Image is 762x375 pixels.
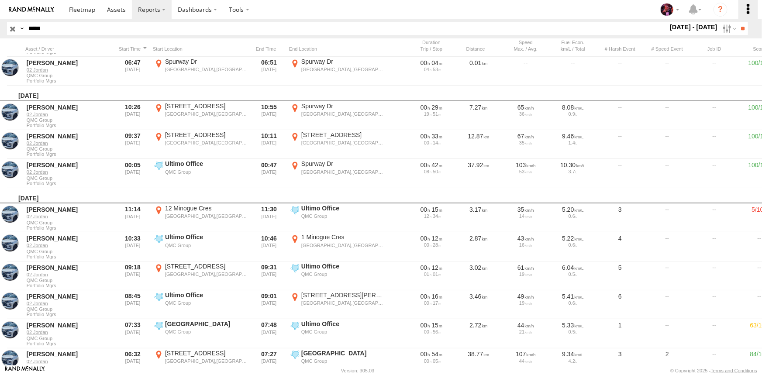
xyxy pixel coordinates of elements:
div: 06:51 [DATE] [252,58,286,85]
label: Click to View Event Location [153,320,249,347]
div: [GEOGRAPHIC_DATA],[GEOGRAPHIC_DATA] [301,300,384,306]
div: 00:05 [DATE] [116,160,149,187]
div: 36 [505,111,546,117]
span: Filter Results to this Group [27,181,111,186]
span: QMC Group [27,220,111,225]
div: 21 [505,329,546,334]
span: Filter Results to this Group [27,225,111,231]
div: Ultimo Office [165,233,248,241]
div: 0.6 [552,242,593,248]
div: 19 [505,272,546,277]
span: 29 [432,104,443,111]
span: 04 [424,67,431,72]
div: 0.5 [552,329,593,334]
div: 10:33 [DATE] [116,233,149,260]
span: 15 [432,206,443,213]
span: 17 [433,300,441,306]
div: Spurway Dr [165,58,248,65]
div: [PERSON_NAME] [27,206,111,213]
span: 53 [433,67,441,72]
div: [GEOGRAPHIC_DATA] [301,349,384,357]
span: 56 [433,329,441,334]
div: [PERSON_NAME] [27,234,111,242]
div: 6 [598,291,642,318]
div: 44 [505,358,546,364]
span: QMC Group [27,175,111,181]
span: 00 [421,133,430,140]
div: [GEOGRAPHIC_DATA],[GEOGRAPHIC_DATA] [165,66,248,72]
div: 5.20 [552,206,593,213]
div: [GEOGRAPHIC_DATA] [165,320,248,328]
span: 00 [421,322,430,329]
div: [1755s] 16/08/2025 10:26 - 16/08/2025 10:55 [411,103,452,111]
div: [2524s] 16/08/2025 00:05 - 16/08/2025 00:47 [411,161,452,169]
div: [3299s] 15/08/2025 06:32 - 15/08/2025 07:27 [411,350,452,358]
div: [769s] 15/08/2025 09:18 - 15/08/2025 09:31 [411,264,452,272]
span: 01 [424,272,431,277]
div: [STREET_ADDRESS] [165,102,248,110]
div: 09:18 [DATE] [116,262,149,289]
div: 9.34 [552,350,593,358]
span: 33 [432,133,443,140]
div: [PERSON_NAME] [27,350,111,358]
div: 37.92 [457,160,500,187]
div: 2.72 [457,320,500,347]
div: [GEOGRAPHIC_DATA],[GEOGRAPHIC_DATA] [301,111,384,117]
span: 34 [433,213,441,219]
span: 15 [432,322,443,329]
a: 02 Jordan [27,67,111,73]
div: Ultimo Office [165,291,248,299]
div: Spurway Dr [301,102,384,110]
div: 0.6 [552,300,593,306]
span: 00 [421,351,430,358]
div: 4 [598,233,642,260]
div: 3.17 [457,204,500,231]
div: Click to Sort [25,46,113,52]
div: 7.27 [457,102,500,129]
span: 00 [424,140,431,145]
div: [GEOGRAPHIC_DATA],[GEOGRAPHIC_DATA] [165,271,248,277]
div: 5.41 [552,292,593,300]
div: 11:14 [DATE] [116,204,149,231]
span: 19 [424,111,431,117]
span: 51 [433,111,441,117]
div: [GEOGRAPHIC_DATA],[GEOGRAPHIC_DATA] [301,242,384,248]
div: 10.30 [552,161,593,169]
label: Click to View Event Location [153,160,249,187]
label: Click to View Event Location [289,262,385,289]
span: Filter Results to this Group [27,254,111,259]
div: 9.46 [552,132,593,140]
label: Click to View Event Location [289,102,385,129]
div: [2023s] 16/08/2025 09:37 - 16/08/2025 10:11 [411,132,452,140]
label: Click to View Event Location [289,131,385,158]
div: 107 [505,350,546,358]
div: [STREET_ADDRESS] [165,131,248,139]
div: Version: 305.03 [341,368,374,373]
span: QMC Group [27,306,111,312]
span: 00 [424,329,431,334]
span: 05 [433,358,441,364]
div: 49 [505,292,546,300]
div: 1.4 [552,140,593,145]
span: 00 [421,59,430,66]
span: 04 [432,59,443,66]
span: Filter Results to this Group [27,123,111,128]
div: [GEOGRAPHIC_DATA],[GEOGRAPHIC_DATA] [165,358,248,364]
span: 00 [421,293,430,300]
div: Click to Sort [116,46,149,52]
div: Ultimo Office [301,320,384,328]
div: [949s] 15/08/2025 07:33 - 15/08/2025 07:48 [411,321,452,329]
div: QMC Group [165,300,248,306]
span: 12 [432,264,443,271]
div: 19 [505,300,546,306]
div: [STREET_ADDRESS][PERSON_NAME] [301,291,384,299]
a: 02 Jordan [27,213,111,220]
div: 10:55 [DATE] [252,102,286,129]
div: [STREET_ADDRESS] [165,262,248,270]
a: 02 Jordan [27,300,111,306]
div: 0.9 [552,111,593,117]
div: [GEOGRAPHIC_DATA],[GEOGRAPHIC_DATA] [301,169,384,175]
span: 16 [432,293,443,300]
label: Click to View Event Location [289,58,385,85]
div: [PERSON_NAME] [27,264,111,272]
